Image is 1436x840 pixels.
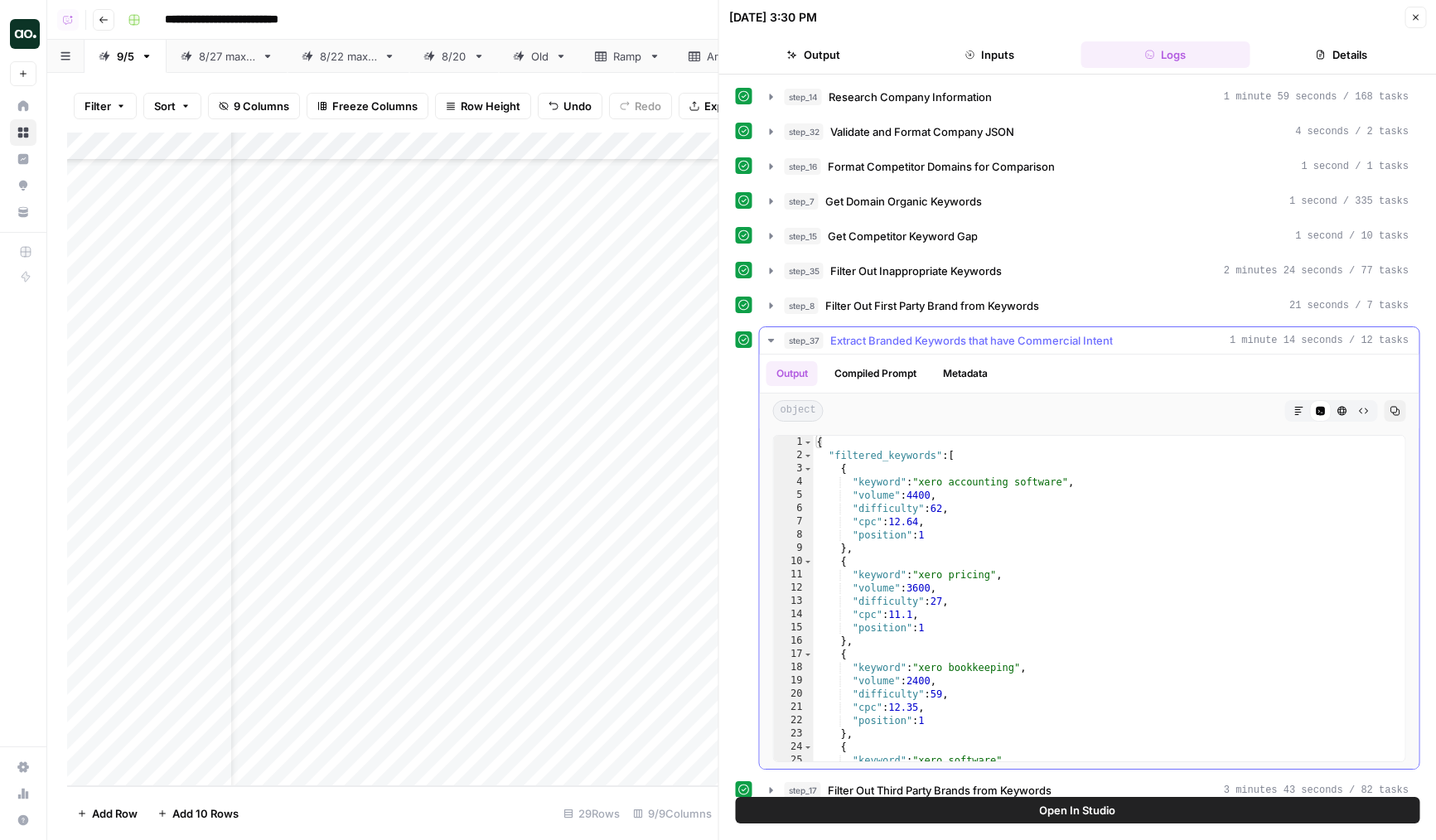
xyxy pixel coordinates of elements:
[10,199,36,225] a: Your Data
[774,621,814,635] div: 15
[825,193,982,210] span: Get Domain Organic Keywords
[679,93,774,119] button: Export CSV
[804,449,813,462] span: Toggle code folding, rows 2 through 80
[774,555,814,568] div: 10
[774,635,814,648] div: 16
[774,661,814,674] div: 18
[729,41,898,68] button: Output
[824,361,926,386] button: Compiled Prompt
[774,714,814,727] div: 22
[147,800,249,827] button: Add 10 Rows
[172,805,239,822] span: Add 10 Rows
[10,19,40,49] img: Dillon Test Logo
[581,40,674,73] a: Ramp
[785,193,819,210] span: step_7
[609,93,672,119] button: Redo
[933,361,998,386] button: Metadata
[828,158,1055,175] span: Format Competitor Domains for Comparison
[774,688,814,701] div: 20
[785,158,821,175] span: step_16
[760,188,1419,215] button: 1 second / 335 tasks
[707,48,760,65] div: Amplitude
[307,93,428,119] button: Freeze Columns
[626,800,718,827] div: 9/9 Columns
[774,489,814,502] div: 5
[461,98,520,114] span: Row Height
[828,228,978,244] span: Get Competitor Keyword Gap
[154,98,176,114] span: Sort
[774,741,814,754] div: 24
[1230,333,1409,348] span: 1 minute 14 seconds / 12 tasks
[92,805,138,822] span: Add Row
[774,701,814,714] div: 21
[332,98,418,114] span: Freeze Columns
[804,462,813,476] span: Toggle code folding, rows 3 through 9
[67,800,147,827] button: Add Row
[774,595,814,608] div: 13
[774,529,814,542] div: 8
[1289,298,1409,313] span: 21 seconds / 7 tasks
[1039,802,1115,818] span: Open In Studio
[905,41,1074,68] button: Inputs
[829,89,992,105] span: Research Company Information
[85,40,167,73] a: 9/5
[760,292,1419,319] button: 21 seconds / 7 tasks
[435,93,531,119] button: Row Height
[729,9,817,26] div: [DATE] 3:30 PM
[760,258,1419,284] button: 2 minutes 24 seconds / 77 tasks
[1224,263,1409,278] span: 2 minutes 24 seconds / 77 tasks
[774,476,814,489] div: 4
[773,400,824,422] span: object
[613,48,642,65] div: Ramp
[10,13,36,55] button: Workspace: Dillon Test
[760,355,1419,769] div: 1 minute 14 seconds / 12 tasks
[785,297,819,314] span: step_8
[804,555,813,568] span: Toggle code folding, rows 10 through 16
[785,263,824,279] span: step_35
[531,48,549,65] div: Old
[785,89,822,105] span: step_14
[167,40,288,73] a: 8/27 max 5
[10,754,36,780] a: Settings
[1295,124,1409,139] span: 4 seconds / 2 tasks
[1081,41,1250,68] button: Logs
[674,40,792,73] a: Amplitude
[774,502,814,515] div: 6
[10,146,36,172] a: Insights
[760,118,1419,145] button: 4 seconds / 2 tasks
[804,648,813,661] span: Toggle code folding, rows 17 through 23
[10,807,36,833] button: Help + Support
[288,40,409,73] a: 8/22 max 5
[760,153,1419,180] button: 1 second / 1 tasks
[774,674,814,688] div: 19
[828,782,1052,799] span: Filter Out Third Party Brands from Keywords
[785,123,824,140] span: step_32
[804,436,813,449] span: Toggle code folding, rows 1 through 81
[1257,41,1426,68] button: Details
[1224,783,1409,798] span: 3 minutes 43 seconds / 82 tasks
[774,542,814,555] div: 9
[830,263,1002,279] span: Filter Out Inappropriate Keywords
[10,172,36,199] a: Opportunities
[774,568,814,582] div: 11
[804,741,813,754] span: Toggle code folding, rows 24 through 30
[74,93,137,119] button: Filter
[774,449,814,462] div: 2
[10,119,36,146] a: Browse
[760,223,1419,249] button: 1 second / 10 tasks
[774,754,814,767] div: 25
[760,327,1419,354] button: 1 minute 14 seconds / 12 tasks
[557,800,626,827] div: 29 Rows
[830,123,1014,140] span: Validate and Format Company JSON
[785,782,821,799] span: step_17
[785,228,821,244] span: step_15
[635,98,661,114] span: Redo
[774,436,814,449] div: 1
[143,93,201,119] button: Sort
[760,777,1419,804] button: 3 minutes 43 seconds / 82 tasks
[774,727,814,741] div: 23
[774,462,814,476] div: 3
[10,780,36,807] a: Usage
[499,40,581,73] a: Old
[1289,194,1409,209] span: 1 second / 335 tasks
